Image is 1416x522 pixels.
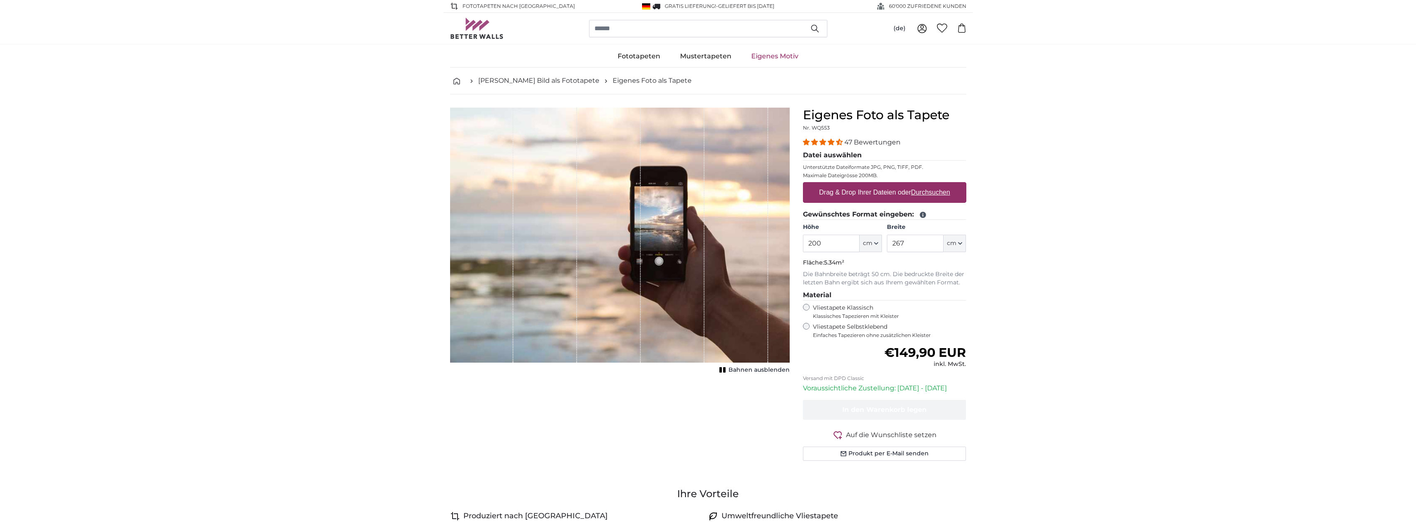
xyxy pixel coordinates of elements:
span: 4.38 stars [803,138,844,146]
u: Durchsuchen [911,189,950,196]
a: Eigenes Foto als Tapete [613,76,692,86]
a: Mustertapeten [670,46,741,67]
span: Bahnen ausblenden [728,366,790,374]
button: cm [944,235,966,252]
span: Geliefert bis [DATE] [718,3,774,9]
legend: Datei auswählen [803,150,966,161]
p: Fläche: [803,259,966,267]
span: - [716,3,774,9]
h1: Eigenes Foto als Tapete [803,108,966,123]
span: cm [863,239,872,248]
span: 60'000 ZUFRIEDENE KUNDEN [889,2,966,10]
img: Betterwalls [450,18,504,39]
img: Deutschland [642,3,650,10]
span: Nr. WQ553 [803,125,830,131]
a: [PERSON_NAME] Bild als Fototapete [478,76,599,86]
label: Vliestapete Selbstklebend [813,323,966,339]
p: Unterstützte Dateiformate JPG, PNG, TIFF, PDF. [803,164,966,171]
span: 47 Bewertungen [844,138,901,146]
span: Fototapeten nach [GEOGRAPHIC_DATA] [462,2,575,10]
span: Auf die Wunschliste setzen [846,430,937,440]
label: Vliestapete Klassisch [813,304,959,320]
p: Die Bahnbreite beträgt 50 cm. Die bedruckte Breite der letzten Bahn ergibt sich aus Ihrem gewählt... [803,270,966,287]
span: Klassisches Tapezieren mit Kleister [813,313,959,320]
h4: Produziert nach [GEOGRAPHIC_DATA] [463,510,608,522]
p: Voraussichtliche Zustellung: [DATE] - [DATE] [803,383,966,393]
label: Breite [887,223,966,231]
h3: Ihre Vorteile [450,487,966,500]
p: Versand mit DPD Classic [803,375,966,382]
legend: Material [803,290,966,301]
label: Höhe [803,223,882,231]
span: GRATIS Lieferung! [665,3,716,9]
span: Einfaches Tapezieren ohne zusätzlichen Kleister [813,332,966,339]
p: Maximale Dateigrösse 200MB. [803,172,966,179]
span: 5.34m² [824,259,844,266]
label: Drag & Drop Ihrer Dateien oder [816,184,954,201]
legend: Gewünschtes Format eingeben: [803,209,966,220]
a: Fototapeten [608,46,670,67]
button: (de) [887,21,912,36]
div: inkl. MwSt. [884,360,966,368]
button: In den Warenkorb legen [803,400,966,420]
span: cm [947,239,956,248]
span: €149,90 EUR [884,345,966,360]
a: Eigenes Motiv [741,46,808,67]
span: In den Warenkorb legen [842,406,927,414]
button: cm [860,235,882,252]
button: Produkt per E-Mail senden [803,447,966,461]
nav: breadcrumbs [450,67,966,94]
button: Bahnen ausblenden [717,364,790,376]
h4: Umweltfreundliche Vliestapete [721,510,838,522]
button: Auf die Wunschliste setzen [803,430,966,440]
div: 1 of 1 [450,108,790,376]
